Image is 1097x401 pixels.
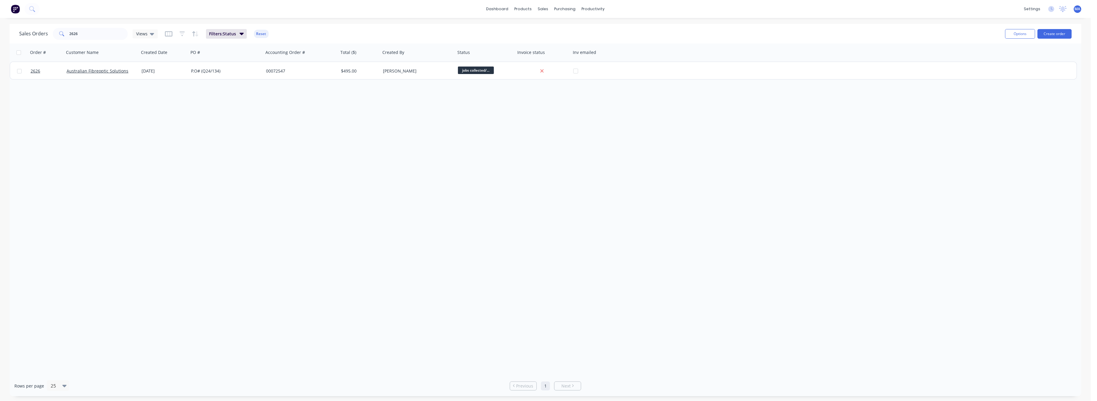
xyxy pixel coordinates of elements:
[206,29,247,39] button: Filters:Status
[458,67,494,74] span: jobs collected/...
[266,68,333,74] div: 00072547
[507,382,584,391] ul: Pagination
[579,4,608,13] div: productivity
[561,383,571,389] span: Next
[141,49,167,55] div: Created Date
[19,31,48,37] h1: Sales Orders
[30,49,46,55] div: Order #
[382,49,404,55] div: Created By
[1075,6,1081,12] span: MA
[554,383,581,389] a: Next page
[1038,29,1072,39] button: Create order
[209,31,236,37] span: Filters: Status
[190,49,200,55] div: PO #
[67,68,128,74] a: Australian Fibreoptic Solutions
[551,4,579,13] div: purchasing
[191,68,258,74] div: P.O# (Q24/134)
[535,4,551,13] div: sales
[1021,4,1044,13] div: settings
[457,49,470,55] div: Status
[265,49,305,55] div: Accounting Order #
[483,4,512,13] a: dashboard
[541,382,550,391] a: Page 1 is your current page
[340,49,356,55] div: Total ($)
[31,68,40,74] span: 2626
[573,49,596,55] div: Inv emailed
[31,62,67,80] a: 2626
[510,383,537,389] a: Previous page
[383,68,450,74] div: [PERSON_NAME]
[142,68,186,74] div: [DATE]
[136,31,148,37] span: Views
[11,4,20,13] img: Factory
[1005,29,1035,39] button: Options
[512,4,535,13] div: products
[341,68,376,74] div: $495.00
[516,383,534,389] span: Previous
[66,49,99,55] div: Customer Name
[517,49,545,55] div: Invoice status
[14,383,44,389] span: Rows per page
[254,30,269,38] button: Reset
[70,28,128,40] input: Search...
